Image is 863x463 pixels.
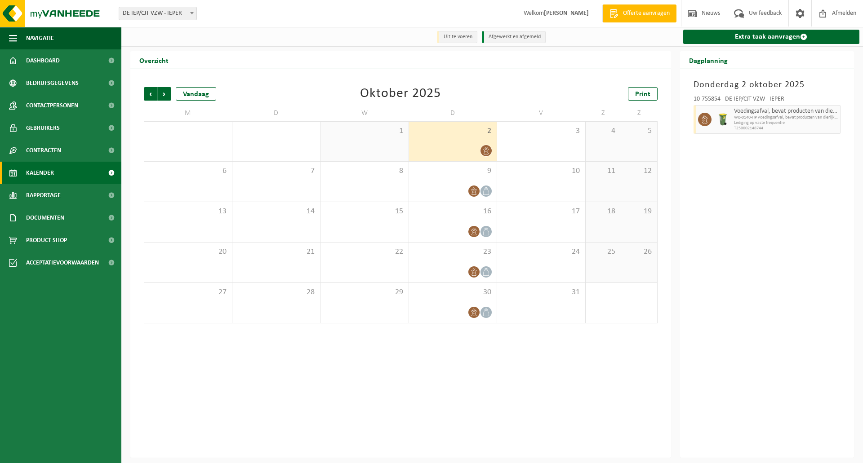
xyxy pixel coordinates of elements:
[437,31,477,43] li: Uit te voeren
[26,139,61,162] span: Contracten
[26,94,78,117] span: Contactpersonen
[409,105,498,121] td: D
[502,247,581,257] span: 24
[680,51,737,69] h2: Dagplanning
[621,9,672,18] span: Offerte aanvragen
[694,78,841,92] h3: Donderdag 2 oktober 2025
[590,166,617,176] span: 11
[130,51,178,69] h2: Overzicht
[590,247,617,257] span: 25
[26,229,67,251] span: Product Shop
[502,207,581,216] span: 17
[414,287,493,297] span: 30
[602,4,676,22] a: Offerte aanvragen
[149,207,227,216] span: 13
[502,287,581,297] span: 31
[325,207,404,216] span: 15
[621,105,657,121] td: Z
[144,87,157,101] span: Vorige
[149,166,227,176] span: 6
[414,126,493,136] span: 2
[26,251,99,274] span: Acceptatievoorwaarden
[237,287,316,297] span: 28
[626,126,652,136] span: 5
[694,96,841,105] div: 10-755854 - DE IEP/CJT VZW - IEPER
[626,207,652,216] span: 19
[482,31,546,43] li: Afgewerkt en afgemeld
[590,126,617,136] span: 4
[325,166,404,176] span: 8
[414,166,493,176] span: 9
[502,126,581,136] span: 3
[360,87,441,101] div: Oktober 2025
[626,166,652,176] span: 12
[26,49,60,72] span: Dashboard
[497,105,586,121] td: V
[734,115,838,120] span: WB-0140-HP voedingsafval, bevat producten van dierlijke oors
[590,207,617,216] span: 18
[502,166,581,176] span: 10
[325,287,404,297] span: 29
[734,108,838,115] span: Voedingsafval, bevat producten van dierlijke oorsprong, onverpakt, categorie 3
[26,27,54,49] span: Navigatie
[26,162,54,184] span: Kalender
[544,10,589,17] strong: [PERSON_NAME]
[149,287,227,297] span: 27
[149,247,227,257] span: 20
[414,207,493,216] span: 16
[158,87,171,101] span: Volgende
[635,91,650,98] span: Print
[414,247,493,257] span: 23
[325,126,404,136] span: 1
[26,117,60,139] span: Gebruikers
[237,166,316,176] span: 7
[26,72,79,94] span: Bedrijfsgegevens
[119,7,197,20] span: DE IEP/CJT VZW - IEPER
[26,207,64,229] span: Documenten
[716,113,730,126] img: WB-0140-HPE-GN-50
[26,184,61,207] span: Rapportage
[325,247,404,257] span: 22
[119,7,196,20] span: DE IEP/CJT VZW - IEPER
[586,105,622,121] td: Z
[237,207,316,216] span: 14
[626,247,652,257] span: 26
[734,126,838,131] span: T250002148744
[628,87,658,101] a: Print
[144,105,232,121] td: M
[176,87,216,101] div: Vandaag
[734,120,838,126] span: Lediging op vaste frequentie
[320,105,409,121] td: W
[683,30,860,44] a: Extra taak aanvragen
[232,105,321,121] td: D
[237,247,316,257] span: 21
